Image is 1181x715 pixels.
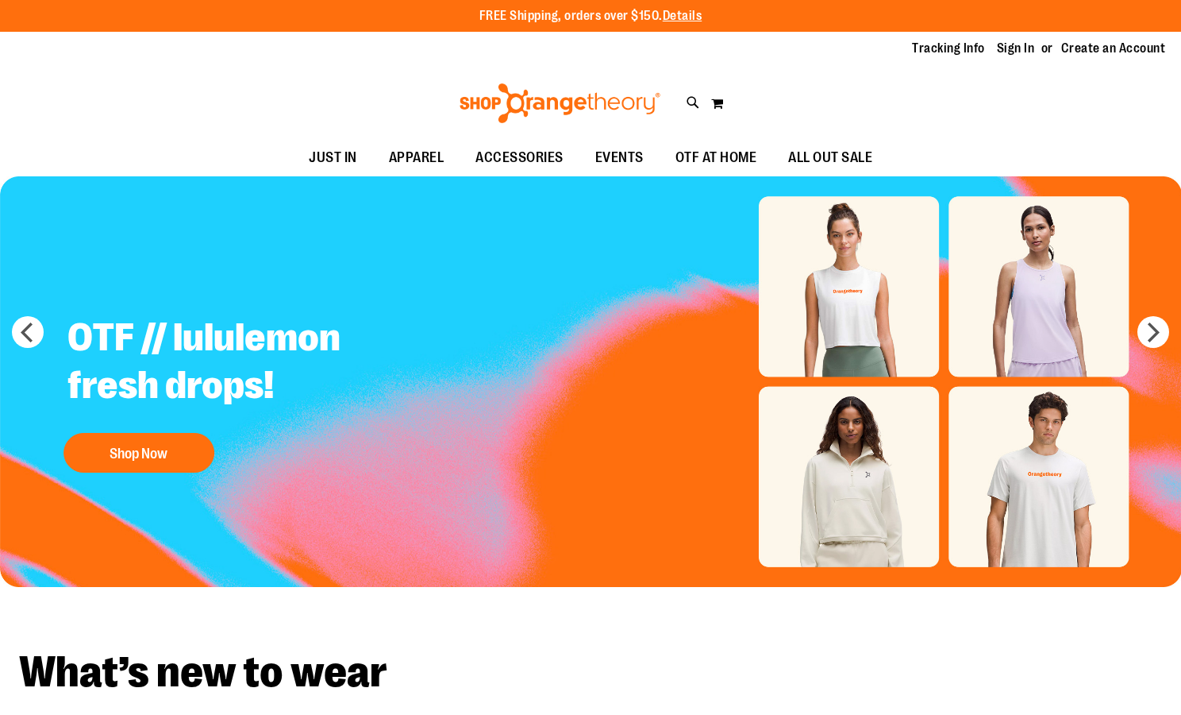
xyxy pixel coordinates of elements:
span: EVENTS [595,140,644,176]
button: next [1137,316,1169,348]
h2: OTF // lululemon fresh drops! [56,302,450,425]
span: JUST IN [309,140,357,176]
span: ACCESSORIES [475,140,564,176]
a: Sign In [997,40,1035,57]
span: ALL OUT SALE [788,140,872,176]
span: APPAREL [389,140,444,176]
h2: What’s new to wear [19,651,1162,694]
img: Shop Orangetheory [457,83,663,123]
button: Shop Now [63,433,214,473]
span: OTF AT HOME [675,140,757,176]
a: Tracking Info [912,40,985,57]
p: FREE Shipping, orders over $150. [479,7,702,25]
a: Create an Account [1061,40,1166,57]
button: prev [12,316,44,348]
a: Details [663,9,702,23]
